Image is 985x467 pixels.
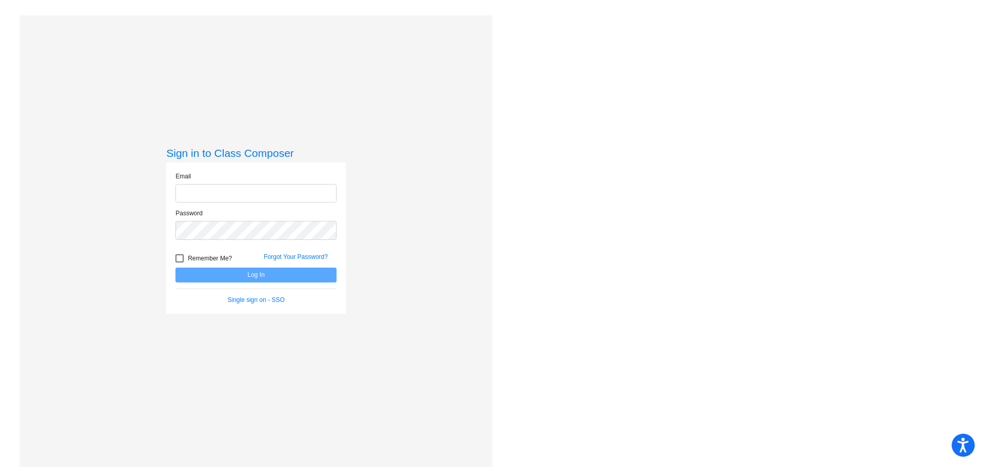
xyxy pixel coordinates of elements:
[175,209,203,218] label: Password
[188,252,232,265] span: Remember Me?
[228,296,285,303] a: Single sign on - SSO
[175,268,337,282] button: Log In
[264,253,328,260] a: Forgot Your Password?
[175,172,191,181] label: Email
[166,147,346,159] h3: Sign in to Class Composer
